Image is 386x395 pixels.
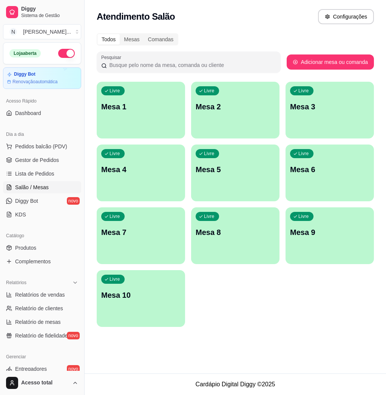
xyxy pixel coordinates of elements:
[318,9,374,24] button: Configurações
[3,154,81,166] a: Gestor de Pedidos
[110,151,120,157] p: Livre
[204,151,215,157] p: Livre
[298,151,309,157] p: Livre
[15,332,68,339] span: Relatório de fidelidade
[204,88,215,94] p: Livre
[110,88,120,94] p: Livre
[110,213,120,219] p: Livre
[15,291,65,299] span: Relatórios de vendas
[14,72,36,77] article: Diggy Bot
[85,373,386,395] footer: Cardápio Digital Diggy © 2025
[3,168,81,180] a: Lista de Pedidos
[3,374,81,392] button: Acesso total
[101,164,181,175] p: Mesa 4
[287,54,374,70] button: Adicionar mesa ou comanda
[21,12,78,19] span: Sistema de Gestão
[15,170,54,177] span: Lista de Pedidos
[3,330,81,342] a: Relatório de fidelidadenovo
[3,107,81,119] a: Dashboard
[9,49,41,58] div: Loja aberta
[286,145,374,201] button: LivreMesa 6
[15,305,63,312] span: Relatório de clientes
[3,67,81,89] a: Diggy BotRenovaçãoautomática
[3,363,81,375] a: Entregadoresnovo
[204,213,215,219] p: Livre
[3,208,81,221] a: KDS
[196,164,275,175] p: Mesa 5
[15,318,61,326] span: Relatório de mesas
[15,211,26,218] span: KDS
[21,379,69,386] span: Acesso total
[21,6,78,12] span: Diggy
[107,61,276,69] input: Pesquisar
[196,101,275,112] p: Mesa 2
[12,79,57,85] article: Renovação automática
[9,28,17,36] span: N
[290,164,369,175] p: Mesa 6
[110,276,120,282] p: Livre
[101,101,181,112] p: Mesa 1
[144,34,178,45] div: Comandas
[15,197,38,205] span: Diggy Bot
[3,351,81,363] div: Gerenciar
[15,109,41,117] span: Dashboard
[101,227,181,238] p: Mesa 7
[3,289,81,301] a: Relatórios de vendas
[3,316,81,328] a: Relatório de mesas
[101,54,124,61] label: Pesquisar
[191,82,279,138] button: LivreMesa 2
[191,207,279,264] button: LivreMesa 8
[3,3,81,21] a: DiggySistema de Gestão
[3,140,81,152] button: Pedidos balcão (PDV)
[58,49,75,58] button: Alterar Status
[286,207,374,264] button: LivreMesa 9
[97,34,120,45] div: Todos
[298,213,309,219] p: Livre
[3,128,81,140] div: Dia a dia
[3,181,81,193] a: Salão / Mesas
[3,24,81,39] button: Select a team
[15,143,67,150] span: Pedidos balcão (PDV)
[6,280,26,286] span: Relatórios
[15,244,36,252] span: Produtos
[290,101,369,112] p: Mesa 3
[196,227,275,238] p: Mesa 8
[15,365,47,373] span: Entregadores
[97,207,185,264] button: LivreMesa 7
[191,145,279,201] button: LivreMesa 5
[15,184,49,191] span: Salão / Mesas
[97,82,185,138] button: LivreMesa 1
[101,290,181,300] p: Mesa 10
[298,88,309,94] p: Livre
[23,28,71,36] div: [PERSON_NAME] ...
[15,156,59,164] span: Gestor de Pedidos
[97,11,175,23] h2: Atendimento Salão
[290,227,369,238] p: Mesa 9
[3,255,81,267] a: Complementos
[3,195,81,207] a: Diggy Botnovo
[97,145,185,201] button: LivreMesa 4
[3,302,81,314] a: Relatório de clientes
[15,258,51,265] span: Complementos
[286,82,374,138] button: LivreMesa 3
[3,95,81,107] div: Acesso Rápido
[120,34,144,45] div: Mesas
[97,270,185,327] button: LivreMesa 10
[3,230,81,242] div: Catálogo
[3,242,81,254] a: Produtos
